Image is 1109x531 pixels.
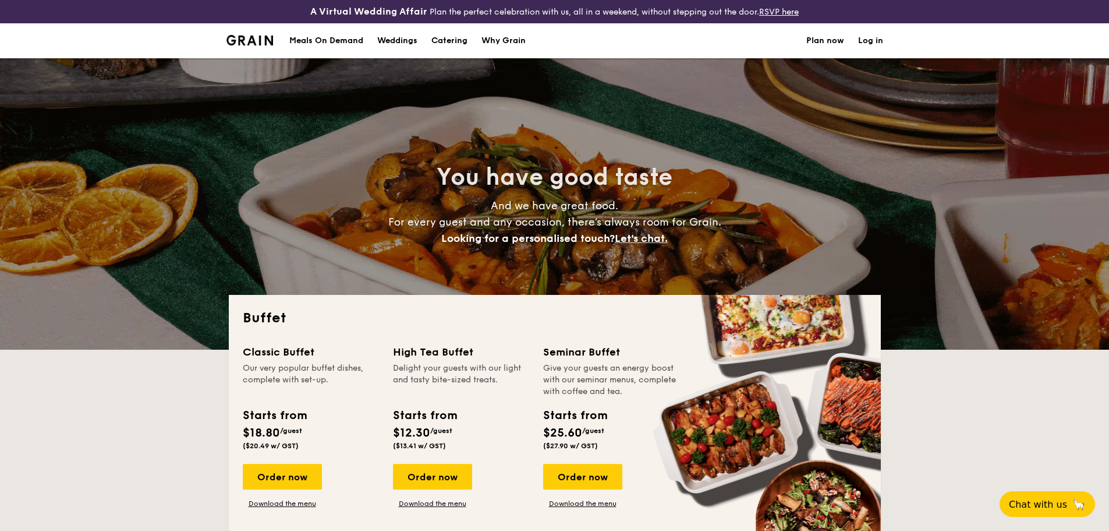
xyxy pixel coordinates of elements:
[543,344,679,360] div: Seminar Buffet
[437,163,672,191] span: You have good taste
[226,35,274,45] a: Logotype
[243,309,867,328] h2: Buffet
[543,464,622,490] div: Order now
[219,5,890,19] div: Plan the perfect celebration with us, all in a weekend, without stepping out the door.
[243,344,379,360] div: Classic Buffet
[377,23,417,58] div: Weddings
[543,426,582,440] span: $25.60
[243,407,306,424] div: Starts from
[243,499,322,508] a: Download the menu
[1009,499,1067,510] span: Chat with us
[582,427,604,435] span: /guest
[393,426,430,440] span: $12.30
[393,407,456,424] div: Starts from
[310,5,427,19] h4: A Virtual Wedding Affair
[806,23,844,58] a: Plan now
[243,442,299,450] span: ($20.49 w/ GST)
[1072,498,1086,511] span: 🦙
[289,23,363,58] div: Meals On Demand
[430,427,452,435] span: /guest
[424,23,474,58] a: Catering
[431,23,467,58] h1: Catering
[543,407,607,424] div: Starts from
[280,427,302,435] span: /guest
[388,199,721,245] span: And we have great food. For every guest and any occasion, there’s always room for Grain.
[243,363,379,398] div: Our very popular buffet dishes, complete with set-up.
[370,23,424,58] a: Weddings
[441,232,615,245] span: Looking for a personalised touch?
[393,442,446,450] span: ($13.41 w/ GST)
[393,499,472,508] a: Download the menu
[481,23,526,58] div: Why Grain
[282,23,370,58] a: Meals On Demand
[858,23,883,58] a: Log in
[243,426,280,440] span: $18.80
[474,23,533,58] a: Why Grain
[543,442,598,450] span: ($27.90 w/ GST)
[759,7,799,17] a: RSVP here
[1000,491,1095,517] button: Chat with us🦙
[243,464,322,490] div: Order now
[226,35,274,45] img: Grain
[393,464,472,490] div: Order now
[393,344,529,360] div: High Tea Buffet
[393,363,529,398] div: Delight your guests with our light and tasty bite-sized treats.
[543,499,622,508] a: Download the menu
[615,232,668,245] span: Let's chat.
[543,363,679,398] div: Give your guests an energy boost with our seminar menus, complete with coffee and tea.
